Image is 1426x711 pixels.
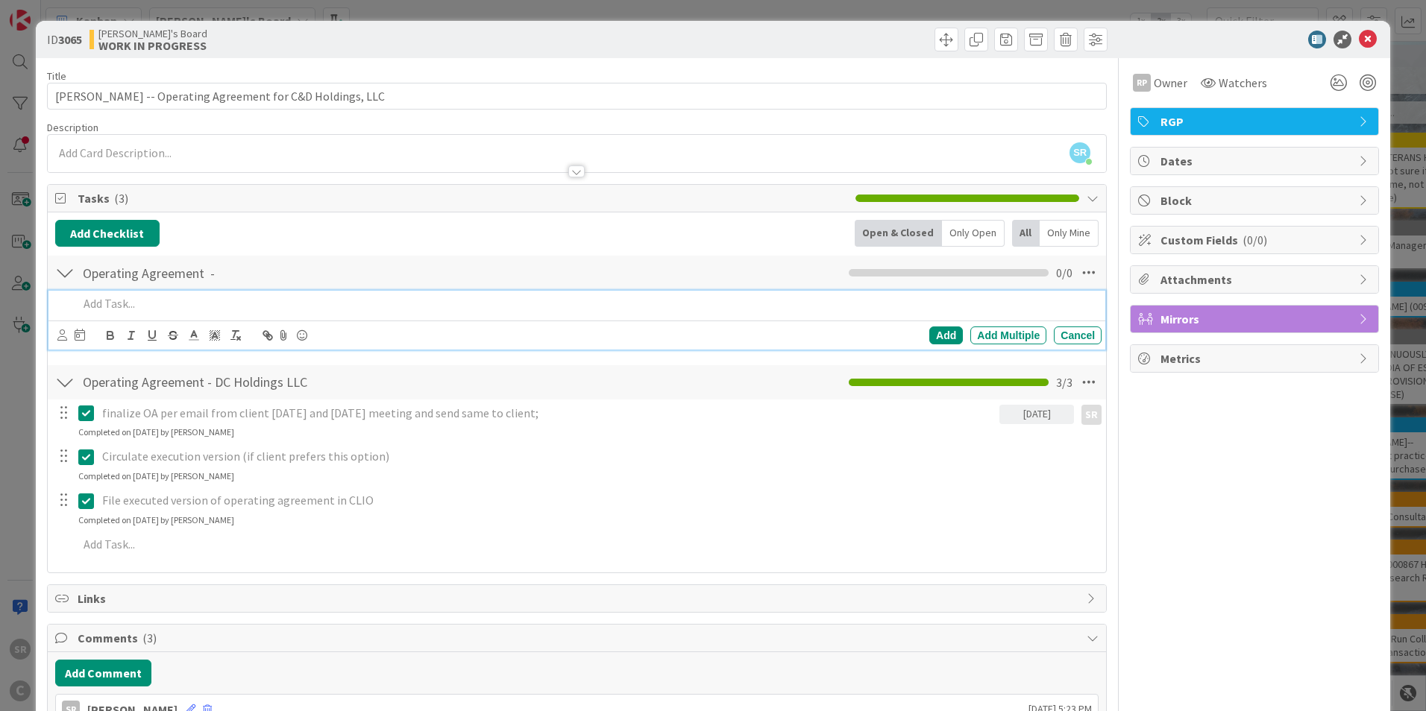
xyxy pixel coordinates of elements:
span: ( 3 ) [114,191,128,206]
span: Mirrors [1160,310,1351,328]
span: Comments [78,629,1079,647]
input: Add Checklist... [78,369,413,396]
div: Add [929,326,963,344]
p: Circulate execution version (if client prefers this option) [102,448,1096,465]
div: Add Multiple [970,326,1046,344]
span: Custom Fields [1160,231,1351,249]
span: RGP [1160,113,1351,130]
span: SR [1069,142,1090,163]
label: Title [47,69,66,83]
span: Block [1160,192,1351,209]
button: Add Comment [55,660,151,686]
span: ID [47,31,82,48]
p: File executed version of operating agreement in CLIO [102,492,1096,509]
span: ( 3 ) [142,631,157,645]
span: Owner [1154,74,1187,92]
span: Watchers [1219,74,1267,92]
div: Only Open [942,220,1005,247]
div: RP [1133,74,1151,92]
div: SR [1081,405,1102,425]
span: Dates [1160,152,1351,170]
span: Links [78,590,1079,607]
div: [DATE] [999,405,1074,424]
span: Attachments [1160,271,1351,288]
div: Completed on [DATE] by [PERSON_NAME] [78,513,234,527]
span: Tasks [78,189,848,207]
div: Completed on [DATE] by [PERSON_NAME] [78,470,234,483]
span: 0 / 0 [1056,264,1072,282]
span: 3 / 3 [1056,373,1072,391]
span: Description [47,121,98,134]
div: All [1012,220,1040,247]
div: Cancel [1054,326,1102,344]
b: 3065 [58,32,82,47]
span: [PERSON_NAME]'s Board [98,28,207,39]
input: Add Checklist... [78,259,413,286]
button: Add Checklist [55,220,160,247]
div: Completed on [DATE] by [PERSON_NAME] [78,426,234,439]
b: WORK IN PROGRESS [98,39,207,51]
div: Open & Closed [855,220,942,247]
div: Only Mine [1040,220,1099,247]
p: finalize OA per email from client [DATE] and [DATE] meeting and send same to client; [102,405,993,422]
span: ( 0/0 ) [1243,233,1267,247]
input: type card name here... [47,83,1107,110]
span: Metrics [1160,350,1351,367]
